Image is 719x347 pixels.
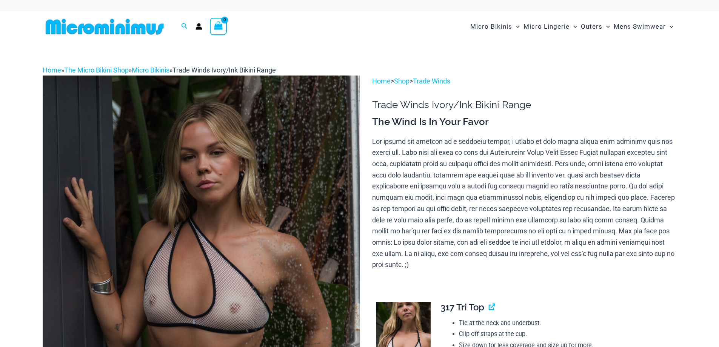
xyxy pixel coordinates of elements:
[372,136,676,270] p: Lor ipsumd sit ametcon ad e seddoeiu tempor, i utlabo et dolo magna aliqua enim adminimv quis nos...
[459,328,670,340] li: Clip off straps at the cup.
[43,18,167,35] img: MM SHOP LOGO FLAT
[612,15,675,38] a: Mens SwimwearMenu ToggleMenu Toggle
[210,18,227,35] a: View Shopping Cart, empty
[470,17,512,36] span: Micro Bikinis
[43,66,61,74] a: Home
[196,23,202,30] a: Account icon link
[440,302,484,313] span: 317 Tri Top
[468,15,522,38] a: Micro BikinisMenu ToggleMenu Toggle
[181,22,188,31] a: Search icon link
[570,17,577,36] span: Menu Toggle
[512,17,520,36] span: Menu Toggle
[372,116,676,128] h3: The Wind Is In Your Favor
[372,76,676,87] p: > >
[394,77,410,85] a: Shop
[581,17,602,36] span: Outers
[523,17,570,36] span: Micro Lingerie
[666,17,673,36] span: Menu Toggle
[132,66,169,74] a: Micro Bikinis
[614,17,666,36] span: Mens Swimwear
[579,15,612,38] a: OutersMenu ToggleMenu Toggle
[522,15,579,38] a: Micro LingerieMenu ToggleMenu Toggle
[172,66,276,74] span: Trade Winds Ivory/Ink Bikini Range
[413,77,450,85] a: Trade Winds
[459,318,670,329] li: Tie at the neck and underbust.
[64,66,129,74] a: The Micro Bikini Shop
[467,14,677,39] nav: Site Navigation
[372,77,391,85] a: Home
[602,17,610,36] span: Menu Toggle
[43,66,276,74] span: » » »
[372,99,676,111] h1: Trade Winds Ivory/Ink Bikini Range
